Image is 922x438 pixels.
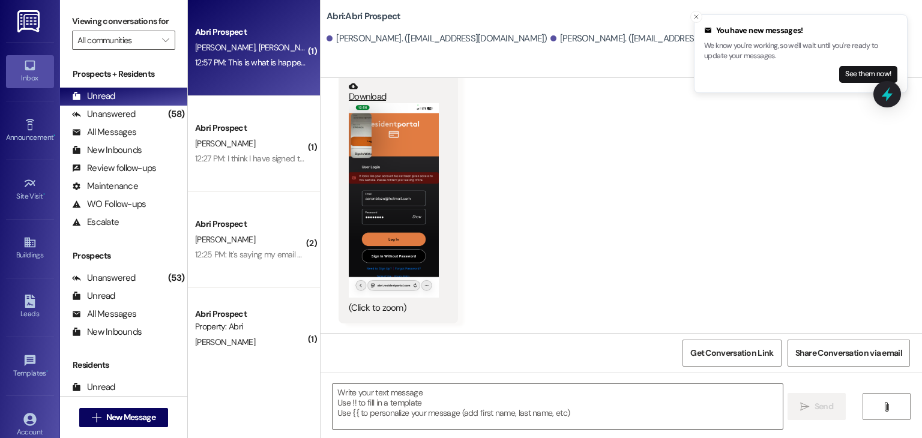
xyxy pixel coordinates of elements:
[6,350,54,383] a: Templates •
[195,42,259,53] span: [PERSON_NAME]
[259,42,319,53] span: [PERSON_NAME]
[550,32,771,45] div: [PERSON_NAME]. ([EMAIL_ADDRESS][DOMAIN_NAME])
[6,291,54,323] a: Leads
[60,359,187,371] div: Residents
[195,234,255,245] span: [PERSON_NAME]
[72,381,115,394] div: Unread
[195,337,255,347] span: [PERSON_NAME]
[77,31,156,50] input: All communities
[72,290,115,302] div: Unread
[882,402,891,412] i: 
[800,402,809,412] i: 
[195,57,723,68] div: 12:57 PM: This is what is happening when we try to log in. We've tried multiple times and the sam...
[6,232,54,265] a: Buildings
[815,400,833,413] span: Send
[46,367,48,376] span: •
[106,411,155,424] span: New Message
[839,66,897,83] button: See them now!
[165,105,187,124] div: (58)
[162,35,169,45] i: 
[704,25,897,37] div: You have new messages!
[43,190,45,199] span: •
[195,138,255,149] span: [PERSON_NAME]
[195,249,517,260] div: 12:25 PM: It's saying my email hasn't been enrolled even though the link was sent to that email
[72,180,138,193] div: Maintenance
[60,68,187,80] div: Prospects + Residents
[682,340,781,367] button: Get Conversation Link
[72,272,136,284] div: Unanswered
[92,413,101,422] i: 
[195,218,306,230] div: Abri Prospect
[195,308,306,320] div: Abri Prospect
[72,162,156,175] div: Review follow-ups
[72,308,136,320] div: All Messages
[165,269,187,287] div: (53)
[72,126,136,139] div: All Messages
[17,10,42,32] img: ResiDesk Logo
[72,216,119,229] div: Escalate
[72,326,142,338] div: New Inbounds
[349,103,439,298] button: Zoom image
[690,11,702,23] button: Close toast
[349,82,439,103] a: Download
[690,347,773,359] span: Get Conversation Link
[788,393,846,420] button: Send
[195,352,297,362] div: 12:10 PM: Thank you so much!
[795,347,902,359] span: Share Conversation via email
[53,131,55,140] span: •
[327,10,401,23] b: Abri: Abri Prospect
[72,90,115,103] div: Unread
[79,408,168,427] button: New Message
[349,302,439,314] div: (Click to zoom)
[788,340,910,367] button: Share Conversation via email
[6,173,54,206] a: Site Visit •
[72,12,175,31] label: Viewing conversations for
[72,198,146,211] div: WO Follow-ups
[195,153,658,164] div: 12:27 PM: I think I have signed the lease I saw 2 on my account so I only signed one. Also do we ...
[72,144,142,157] div: New Inbounds
[195,26,306,38] div: Abri Prospect
[60,250,187,262] div: Prospects
[704,41,897,62] p: We know you're working, so we'll wait until you're ready to update your messages.
[72,108,136,121] div: Unanswered
[6,55,54,88] a: Inbox
[195,320,306,333] div: Property: Abri
[195,122,306,134] div: Abri Prospect
[327,32,547,45] div: [PERSON_NAME]. ([EMAIL_ADDRESS][DOMAIN_NAME])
